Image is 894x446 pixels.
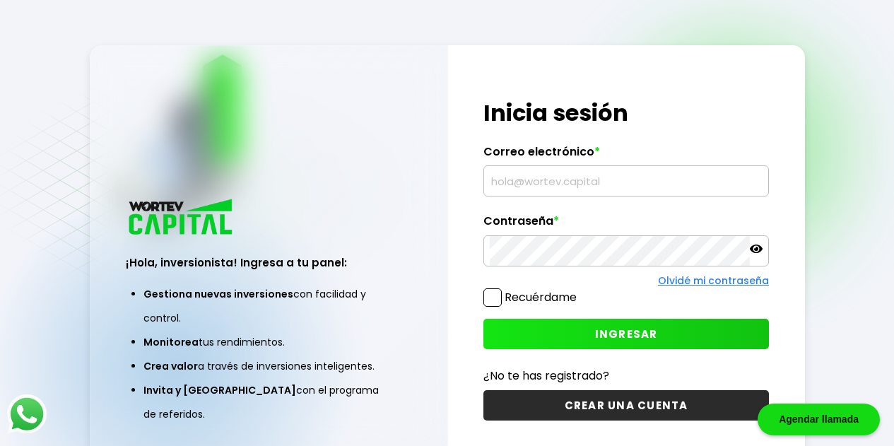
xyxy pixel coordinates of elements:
h1: Inicia sesión [483,96,769,130]
span: Gestiona nuevas inversiones [143,287,293,301]
li: con el programa de referidos. [143,378,394,426]
li: con facilidad y control. [143,282,394,330]
button: CREAR UNA CUENTA [483,390,769,421]
li: a través de inversiones inteligentes. [143,354,394,378]
div: Agendar llamada [758,404,880,435]
img: logos_whatsapp-icon.242b2217.svg [7,394,47,434]
span: Monitorea [143,335,199,349]
img: logo_wortev_capital [126,197,237,239]
label: Correo electrónico [483,145,769,166]
a: ¿No te has registrado?CREAR UNA CUENTA [483,367,769,421]
span: Crea valor [143,359,198,373]
span: Invita y [GEOGRAPHIC_DATA] [143,383,296,397]
label: Contraseña [483,214,769,235]
span: INGRESAR [595,327,658,341]
li: tus rendimientos. [143,330,394,354]
p: ¿No te has registrado? [483,367,769,385]
h3: ¡Hola, inversionista! Ingresa a tu panel: [126,254,411,271]
button: INGRESAR [483,319,769,349]
a: Olvidé mi contraseña [658,274,769,288]
label: Recuérdame [505,289,577,305]
input: hola@wortev.capital [490,166,763,196]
